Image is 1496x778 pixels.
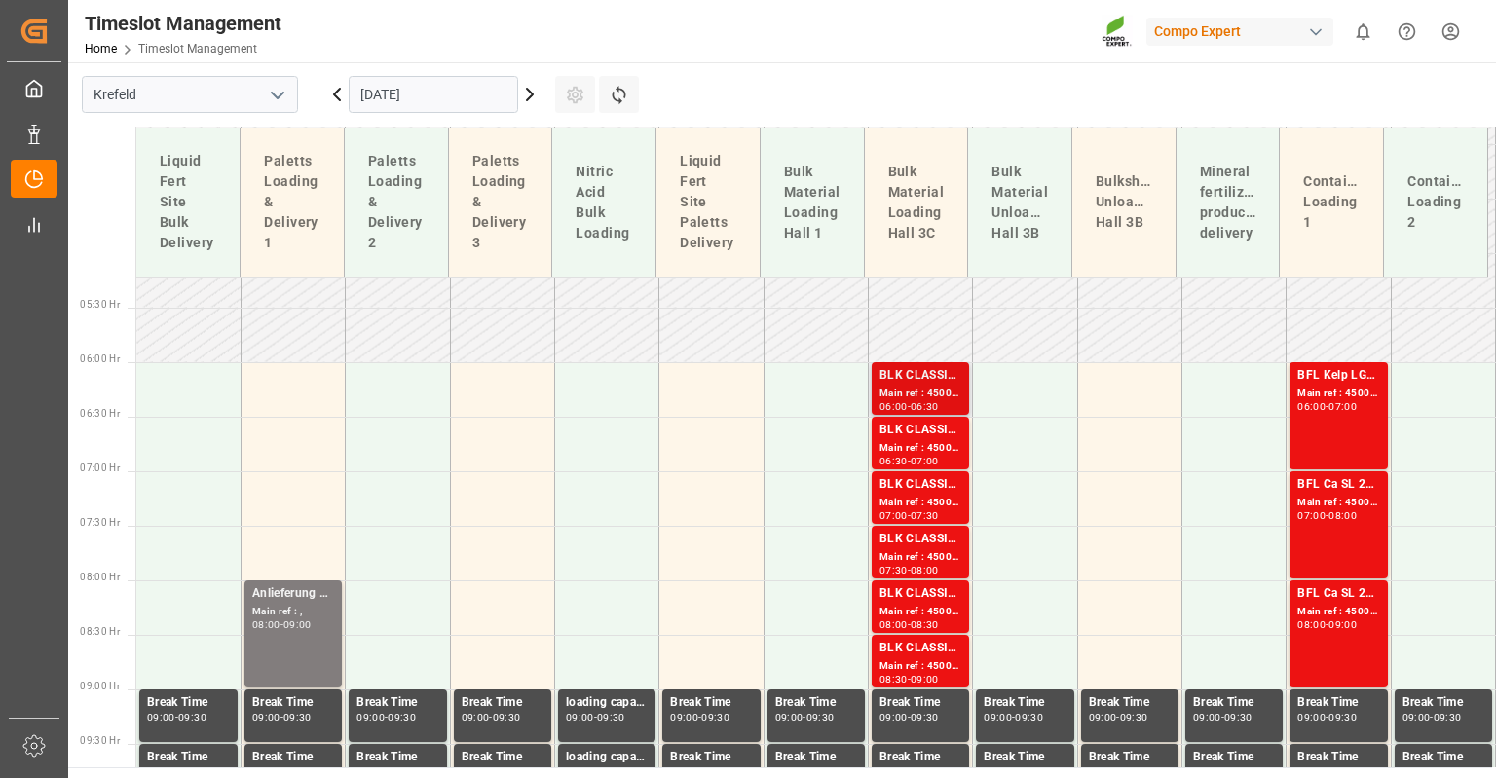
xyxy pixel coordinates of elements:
div: 09:30 [462,767,490,776]
div: Main ref : 4500001240, 2000001433 [879,440,961,457]
div: 09:30 [252,767,280,776]
div: - [280,767,283,776]
div: - [1326,620,1328,629]
div: - [1116,713,1119,722]
div: 09:00 [283,620,312,629]
div: loading capacity [566,748,648,767]
span: 05:30 Hr [80,299,120,310]
div: Main ref : 4500001333, 2000001563 [1297,495,1379,511]
div: 09:00 [462,713,490,722]
div: 06:00 [879,402,908,411]
div: 09:30 [283,713,312,722]
div: Paletts Loading & Delivery 1 [256,143,328,261]
div: 09:00 [984,713,1012,722]
div: Bulkship Unloading Hall 3B [1088,164,1160,241]
button: Help Center [1385,10,1429,54]
div: 09:00 [566,713,594,722]
div: - [1221,713,1224,722]
div: Bulk Material Loading Hall 1 [776,154,848,251]
div: 09:30 [701,713,729,722]
div: 08:30 [911,620,939,629]
div: 09:30 [1193,767,1221,776]
div: 08:00 [879,620,908,629]
div: Container Loading 1 [1295,164,1367,241]
div: Mineral fertilizer production delivery [1192,154,1264,251]
div: 09:00 [879,713,908,722]
span: 06:30 Hr [80,408,120,419]
div: Break Time [147,693,230,713]
div: 07:00 [879,511,908,520]
div: Break Time [1193,748,1275,767]
span: 09:30 Hr [80,735,120,746]
span: 09:00 Hr [80,681,120,691]
div: 09:30 [597,713,625,722]
div: 08:00 [1297,620,1326,629]
div: 08:00 [911,566,939,574]
div: BFL Ca SL 200L (x4) CL,ES,LAT MTO [1297,584,1379,604]
div: Anlieferung 4500008430 [252,584,334,604]
input: Type to search/select [82,76,298,113]
span: 07:00 Hr [80,463,120,473]
div: Break Time [670,693,752,713]
div: Break Time [879,693,961,713]
div: loading capacity [566,693,648,713]
div: - [908,675,911,684]
div: - [908,566,911,574]
div: - [1326,767,1328,776]
div: BFL Kelp LG1 1000L IBC (WW) [1297,366,1379,386]
div: BLK CLASSIC [DATE]+3+TE BULK [879,639,961,658]
div: 09:00 [356,713,385,722]
div: 09:30 [147,767,175,776]
input: DD.MM.YYYY [349,76,518,113]
div: 09:30 [566,767,594,776]
div: 09:00 [1402,713,1431,722]
div: 10:00 [283,767,312,776]
div: 08:00 [252,620,280,629]
div: 09:00 [1297,713,1326,722]
div: Main ref : 4500001246, 2000001433 [879,658,961,675]
div: 10:00 [493,767,521,776]
div: Compo Expert [1146,18,1333,46]
div: - [385,713,388,722]
div: - [1326,713,1328,722]
div: Break Time [984,693,1066,713]
div: Break Time [984,748,1066,767]
div: 09:30 [670,767,698,776]
div: - [1326,402,1328,411]
button: show 0 new notifications [1341,10,1385,54]
div: - [698,767,701,776]
div: 10:00 [1015,767,1043,776]
div: 07:30 [879,566,908,574]
div: - [908,713,911,722]
div: Paletts Loading & Delivery 3 [465,143,537,261]
div: Break Time [252,693,334,713]
div: 09:30 [775,767,804,776]
div: Break Time [670,748,752,767]
div: 06:00 [1297,402,1326,411]
div: Break Time [1297,748,1379,767]
div: Break Time [356,693,438,713]
div: - [1012,713,1015,722]
div: Break Time [462,748,543,767]
div: Bulk Material Unloading Hall 3B [984,154,1056,251]
div: 07:00 [1328,402,1357,411]
div: - [280,713,283,722]
div: Break Time [775,748,857,767]
div: - [594,767,597,776]
div: 09:30 [388,713,416,722]
div: 09:00 [147,713,175,722]
div: - [698,713,701,722]
div: - [908,511,911,520]
div: 10:00 [1434,767,1462,776]
div: - [594,713,597,722]
div: - [908,402,911,411]
button: open menu [262,80,291,110]
div: Main ref : 4500001244, 2000001433 [879,495,961,511]
div: 09:00 [1193,713,1221,722]
div: Liquid Fert Site Bulk Delivery [152,143,224,261]
div: Break Time [1089,748,1171,767]
div: - [908,457,911,465]
div: 09:30 [356,767,385,776]
div: 09:00 [670,713,698,722]
div: 10:00 [701,767,729,776]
